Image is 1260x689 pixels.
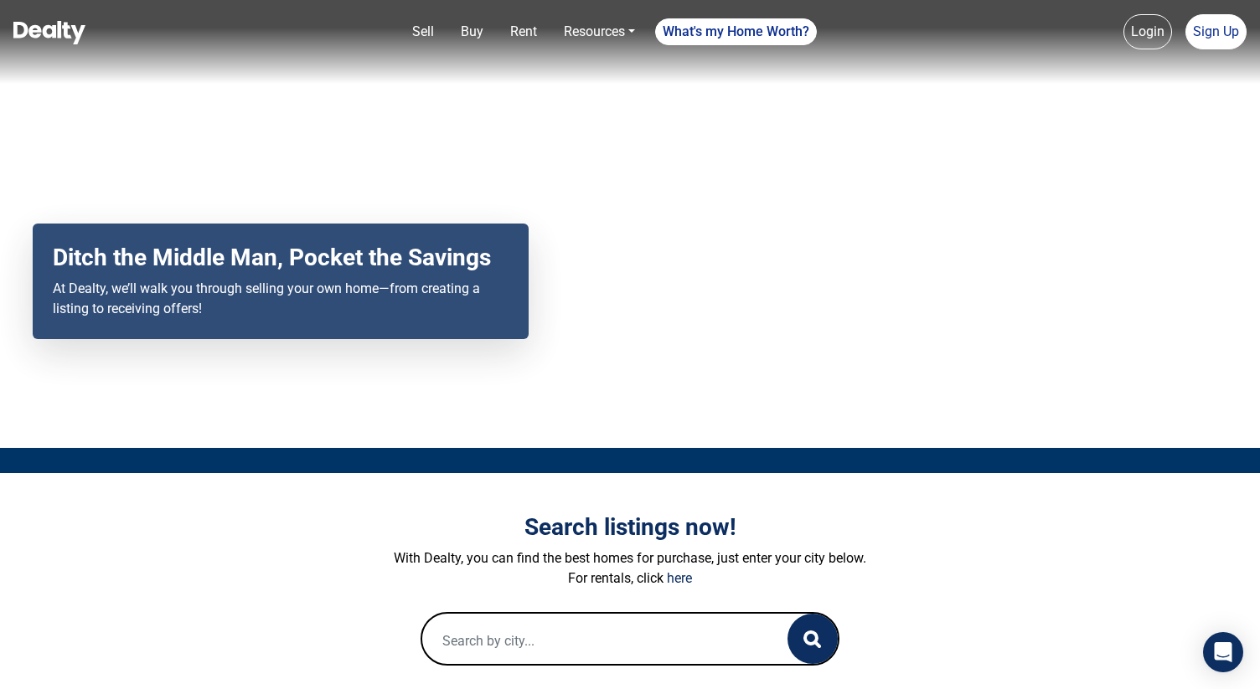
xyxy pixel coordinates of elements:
[165,568,1095,589] p: For rentals, click
[422,614,754,667] input: Search by city...
[503,15,544,49] a: Rent
[1185,14,1247,49] a: Sign Up
[405,15,441,49] a: Sell
[655,18,817,45] a: What's my Home Worth?
[165,513,1095,542] h3: Search listings now!
[557,15,642,49] a: Resources
[165,548,1095,568] p: With Dealty, you can find the best homes for purchase, just enter your city below.
[1203,632,1243,672] div: Open Intercom Messenger
[13,21,85,44] img: Dealty - Buy, Sell & Rent Homes
[53,279,509,319] p: At Dealty, we’ll walk you through selling your own home—from creating a listing to receiving offers!
[1123,14,1172,49] a: Login
[53,244,509,272] h2: Ditch the Middle Man, Pocket the Savings
[454,15,490,49] a: Buy
[667,570,692,586] a: here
